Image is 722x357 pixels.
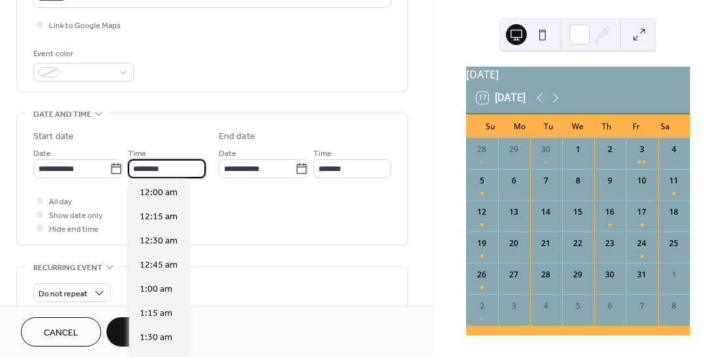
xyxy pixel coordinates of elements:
span: Time [313,147,332,161]
div: 5 [572,300,584,312]
button: Save [106,317,174,347]
div: 23 [604,238,616,249]
div: 16 [604,206,616,218]
div: Fr [621,114,650,138]
div: [DATE] [466,67,690,82]
div: 2 [604,144,616,155]
div: 9 [604,175,616,187]
div: 19 [476,238,488,249]
span: Time [128,147,146,161]
div: 28 [476,144,488,155]
div: 31 [636,269,648,281]
div: 3 [636,144,648,155]
div: 28 [540,269,552,281]
div: 14 [540,206,552,218]
div: 4 [668,144,680,155]
div: 15 [572,206,584,218]
span: Date [219,147,236,161]
span: Do not repeat [39,287,87,302]
div: 26 [476,269,488,281]
div: 11 [668,175,680,187]
div: 12 [476,206,488,218]
div: 8 [668,300,680,312]
div: 6 [604,300,616,312]
span: 12:00 am [140,185,178,199]
div: Tu [535,114,563,138]
div: 1 [668,269,680,281]
div: 1 [572,144,584,155]
div: 5 [476,175,488,187]
div: 7 [636,300,648,312]
div: 8 [572,175,584,187]
div: 29 [572,269,584,281]
div: 20 [508,238,520,249]
span: Date [33,147,51,161]
div: Start date [33,130,74,144]
div: 4 [540,300,552,312]
div: 10 [636,175,648,187]
span: Date and time [33,108,91,121]
span: 1:00 am [140,282,172,296]
div: Th [593,114,621,138]
div: 27 [508,269,520,281]
span: Hide end time [49,223,99,236]
div: 21 [540,238,552,249]
div: End date [219,130,255,144]
div: 7 [540,175,552,187]
div: 6 [508,175,520,187]
div: 2 [476,300,488,312]
span: 1:15 am [140,306,172,320]
div: 30 [540,144,552,155]
span: All day [49,195,72,209]
div: 3 [508,300,520,312]
span: 1:30 am [140,330,172,344]
div: 18 [668,206,680,218]
span: 12:45 am [140,258,178,272]
div: 13 [508,206,520,218]
span: 12:15 am [140,210,178,223]
div: 25 [668,238,680,249]
div: Mo [505,114,534,138]
div: 17 [636,206,648,218]
span: 12:30 am [140,234,178,247]
span: Recurring event [33,261,102,275]
div: 24 [636,238,648,249]
div: 22 [572,238,584,249]
button: 17[DATE] [472,89,530,107]
div: 29 [508,144,520,155]
span: Link to Google Maps [49,19,121,33]
div: 30 [604,269,616,281]
span: Cancel [44,326,78,340]
span: Show date only [49,209,102,223]
div: Su [477,114,505,138]
div: Event color [33,47,131,61]
div: We [563,114,592,138]
button: Cancel [21,317,101,347]
div: Sa [651,114,680,138]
